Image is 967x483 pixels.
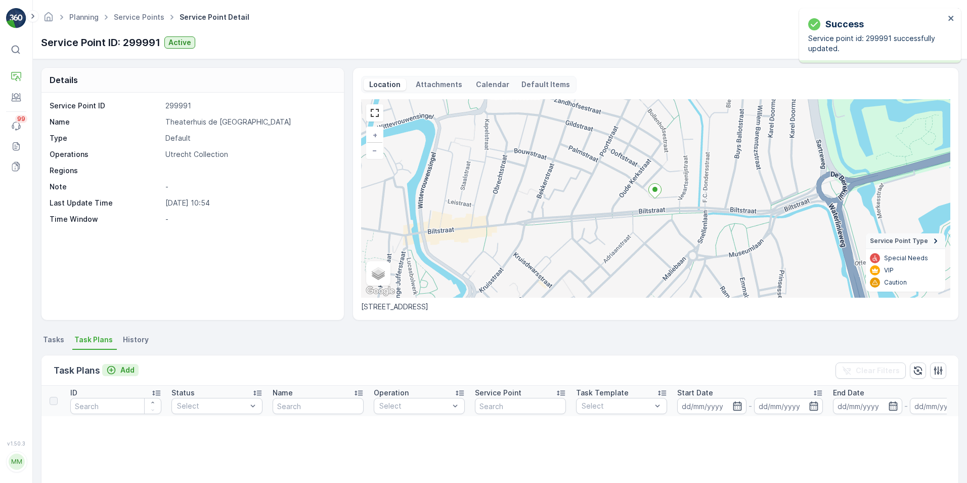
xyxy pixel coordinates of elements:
[177,401,247,411] p: Select
[43,335,64,345] span: Tasks
[870,237,928,245] span: Service Point Type
[171,388,195,398] p: Status
[70,398,161,414] input: Search
[677,388,713,398] p: Start Date
[825,17,864,31] p: Success
[165,101,333,111] p: 299991
[948,14,955,24] button: close
[168,37,191,48] p: Active
[50,198,161,208] p: Last Update Time
[364,285,397,298] img: Google
[372,146,377,154] span: −
[367,128,382,143] a: Zoom In
[178,12,251,22] span: Service Point Detail
[6,116,26,136] a: 99
[836,363,906,379] button: Clear Filters
[50,101,161,111] p: Service Point ID
[165,149,333,159] p: Utrecht Collection
[50,133,161,143] p: Type
[9,454,25,470] div: MM
[6,440,26,447] span: v 1.50.3
[475,388,521,398] p: Service Point
[866,233,945,249] summary: Service Point Type
[164,36,195,49] button: Active
[582,401,651,411] p: Select
[74,335,113,345] span: Task Plans
[379,401,449,411] p: Select
[6,8,26,28] img: logo
[367,143,382,158] a: Zoom Out
[17,115,25,123] p: 99
[884,266,894,274] p: VIP
[833,388,864,398] p: End Date
[373,131,377,139] span: +
[123,335,149,345] span: History
[367,262,389,285] a: Layers
[114,13,164,21] a: Service Points
[749,400,752,412] p: -
[414,79,464,90] p: Attachments
[833,398,902,414] input: dd/mm/yyyy
[754,398,823,414] input: dd/mm/yyyy
[165,198,333,208] p: [DATE] 10:54
[368,79,402,90] p: Location
[43,15,54,24] a: Homepage
[273,388,293,398] p: Name
[476,79,509,90] p: Calendar
[273,398,364,414] input: Search
[576,388,629,398] p: Task Template
[367,105,382,120] a: View Fullscreen
[165,182,333,192] p: -
[677,398,746,414] input: dd/mm/yyyy
[475,398,566,414] input: Search
[50,74,78,86] p: Details
[50,182,161,192] p: Note
[102,364,139,376] button: Add
[69,13,99,21] a: Planning
[904,400,908,412] p: -
[808,33,945,54] p: Service point id: 299991 successfully updated.
[521,79,570,90] p: Default Items
[6,449,26,475] button: MM
[374,388,409,398] p: Operation
[884,278,907,287] p: Caution
[50,214,161,224] p: Time Window
[165,133,333,143] p: Default
[361,302,950,312] p: [STREET_ADDRESS]
[856,366,900,376] p: Clear Filters
[50,117,161,127] p: Name
[165,214,333,224] p: -
[41,35,160,50] p: Service Point ID: 299991
[884,254,928,262] p: Special Needs
[70,388,77,398] p: ID
[165,117,333,127] p: Theaterhuis de [GEOGRAPHIC_DATA]
[50,166,161,176] p: Regions
[54,364,100,378] p: Task Plans
[50,149,161,159] p: Operations
[364,285,397,298] a: Open this area in Google Maps (opens a new window)
[120,365,135,375] p: Add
